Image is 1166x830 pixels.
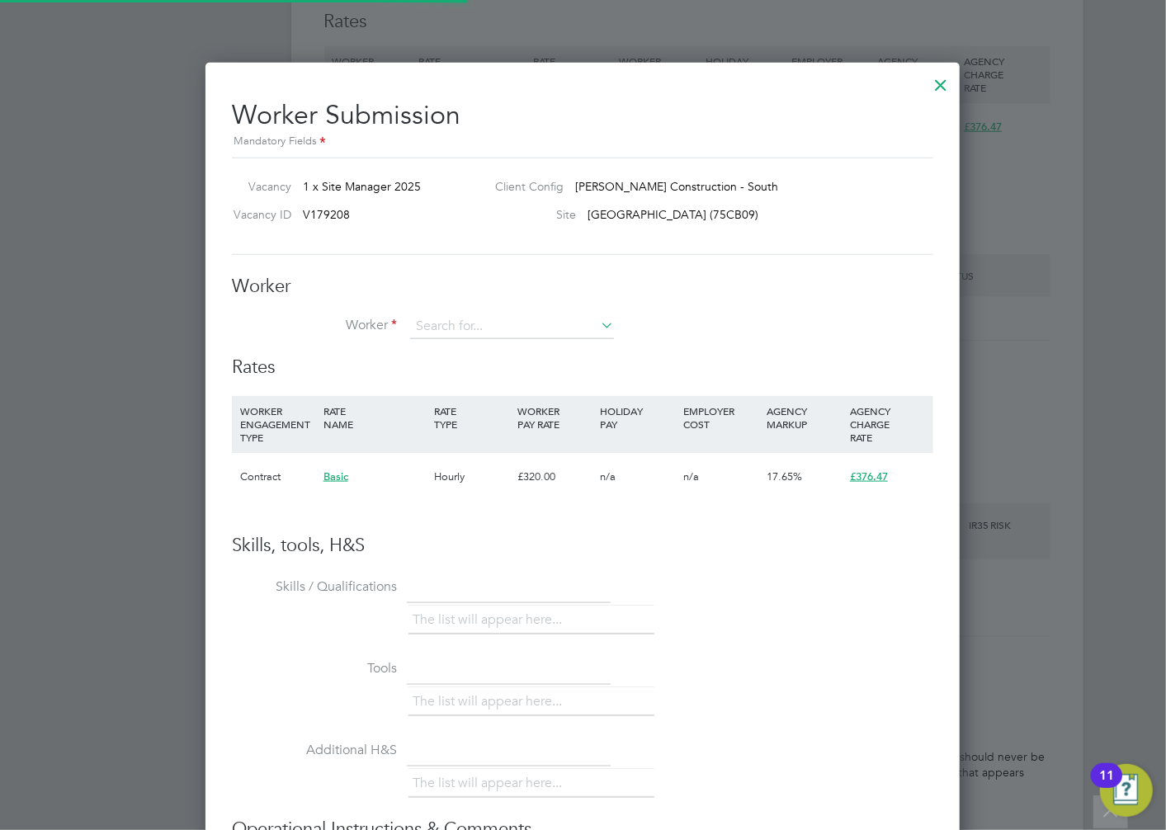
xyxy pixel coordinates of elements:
[1099,776,1114,797] div: 11
[319,396,430,439] div: RATE NAME
[762,396,846,439] div: AGENCY MARKUP
[225,179,291,194] label: Vacancy
[232,317,397,334] label: Worker
[601,469,616,483] span: n/a
[232,133,933,151] div: Mandatory Fields
[413,609,569,631] li: The list will appear here...
[850,469,888,483] span: £376.47
[483,179,564,194] label: Client Config
[597,396,680,439] div: HOLIDAY PAY
[513,396,597,439] div: WORKER PAY RATE
[430,396,513,439] div: RATE TYPE
[679,396,762,439] div: EMPLOYER COST
[232,356,933,380] h3: Rates
[483,207,577,222] label: Site
[413,772,569,795] li: The list will appear here...
[232,578,397,596] label: Skills / Qualifications
[588,207,759,222] span: [GEOGRAPHIC_DATA] (75CB09)
[303,179,421,194] span: 1 x Site Manager 2025
[225,207,291,222] label: Vacancy ID
[430,453,513,501] div: Hourly
[232,534,933,558] h3: Skills, tools, H&S
[232,742,397,759] label: Additional H&S
[513,453,597,501] div: £320.00
[1100,764,1153,817] button: Open Resource Center, 11 new notifications
[683,469,699,483] span: n/a
[576,179,779,194] span: [PERSON_NAME] Construction - South
[236,453,319,501] div: Contract
[846,396,929,452] div: AGENCY CHARGE RATE
[236,396,319,452] div: WORKER ENGAGEMENT TYPE
[232,275,933,299] h3: Worker
[413,691,569,713] li: The list will appear here...
[232,86,933,151] h2: Worker Submission
[303,207,350,222] span: V179208
[767,469,802,483] span: 17.65%
[410,314,614,339] input: Search for...
[323,469,348,483] span: Basic
[232,660,397,677] label: Tools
